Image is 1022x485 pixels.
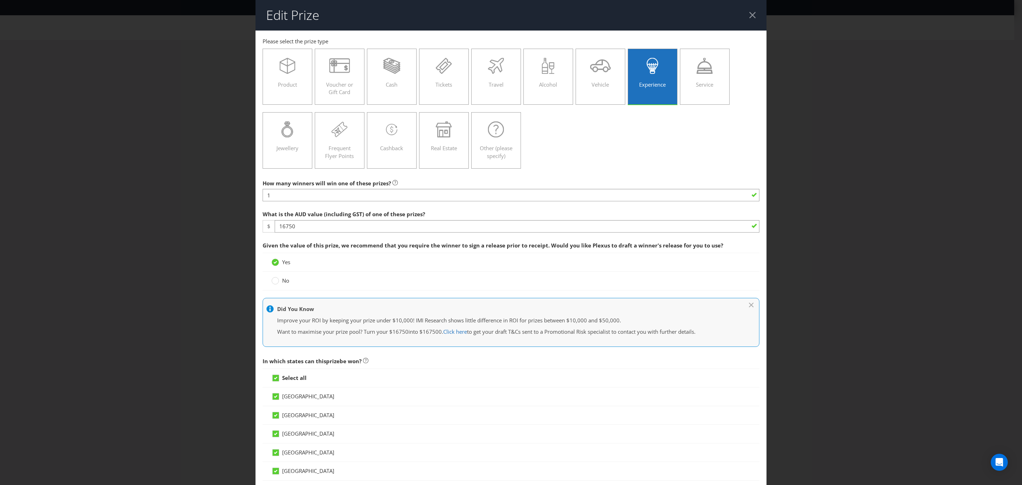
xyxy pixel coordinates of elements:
[991,454,1008,471] div: Open Intercom Messenger
[282,258,290,266] span: Yes
[278,81,297,88] span: Product
[263,38,328,45] span: Please select the prize type
[263,358,303,365] span: In which states
[275,220,759,233] input: e.g. 100
[263,220,275,233] span: $
[263,242,723,249] span: Given the value of this prize, we recommend that you require the winner to sign a release prior t...
[539,81,557,88] span: Alcohol
[282,277,289,284] span: No
[386,81,397,88] span: Cash
[276,145,298,152] span: Jewellery
[266,8,319,22] h2: Edit Prize
[467,328,696,335] span: to get your draft T&Cs sent to a Promotional Risk specialist to contact you with further details.
[340,358,362,365] span: be won?
[263,189,759,201] input: e.g. 5
[282,412,334,419] span: [GEOGRAPHIC_DATA]
[639,81,666,88] span: Experience
[325,145,354,159] span: Frequent Flyer Points
[277,317,738,324] p: Improve your ROI by keeping your prize under $10,000! IMI Research shows little difference in ROI...
[696,81,713,88] span: Service
[380,145,403,152] span: Cashback
[442,328,443,335] span: .
[480,145,512,159] span: Other (please specify)
[282,374,307,381] strong: Select all
[282,393,334,400] span: [GEOGRAPHIC_DATA]
[423,328,442,335] span: 167500
[592,81,609,88] span: Vehicle
[263,180,391,187] span: How many winners will win one of these prizes?
[282,449,334,456] span: [GEOGRAPHIC_DATA]
[392,328,408,335] span: 16750
[408,328,423,335] span: into $
[326,358,340,365] span: prize
[435,81,452,88] span: Tickets
[431,145,457,152] span: Real Estate
[282,467,334,474] span: [GEOGRAPHIC_DATA]
[282,430,334,437] span: [GEOGRAPHIC_DATA]
[489,81,504,88] span: Travel
[305,358,326,365] span: can this
[263,211,425,218] span: What is the AUD value (including GST) of one of these prizes?
[443,328,467,335] a: Click here
[326,81,353,96] span: Voucher or Gift Card
[277,328,392,335] span: Want to maximise your prize pool? Turn your $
